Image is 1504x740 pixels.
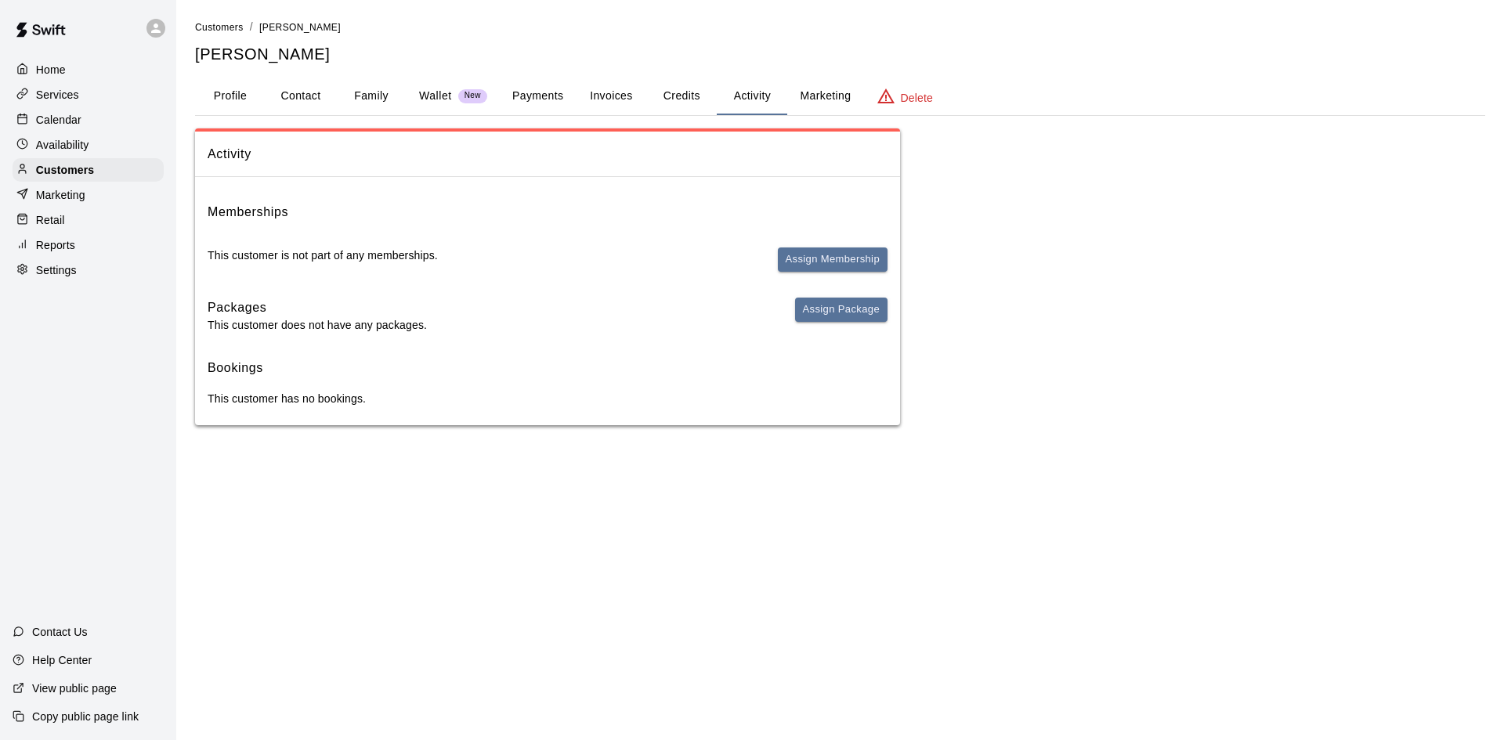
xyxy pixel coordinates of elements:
[901,90,933,106] p: Delete
[13,208,164,232] a: Retail
[336,78,407,115] button: Family
[458,91,487,101] span: New
[36,162,94,178] p: Customers
[32,652,92,668] p: Help Center
[208,202,288,222] h6: Memberships
[259,22,341,33] span: [PERSON_NAME]
[646,78,717,115] button: Credits
[13,108,164,132] a: Calendar
[778,247,888,272] button: Assign Membership
[36,262,77,278] p: Settings
[208,391,888,406] p: This customer has no bookings.
[13,83,164,106] a: Services
[13,183,164,207] a: Marketing
[717,78,787,115] button: Activity
[32,680,117,696] p: View public page
[419,88,452,104] p: Wallet
[208,247,438,263] p: This customer is not part of any memberships.
[208,298,427,318] h6: Packages
[195,78,266,115] button: Profile
[36,212,65,228] p: Retail
[576,78,646,115] button: Invoices
[36,187,85,203] p: Marketing
[208,358,888,378] h6: Bookings
[32,624,88,640] p: Contact Us
[13,158,164,182] a: Customers
[195,78,1485,115] div: basic tabs example
[36,237,75,253] p: Reports
[500,78,576,115] button: Payments
[36,137,89,153] p: Availability
[13,133,164,157] a: Availability
[195,22,244,33] span: Customers
[36,112,81,128] p: Calendar
[32,709,139,724] p: Copy public page link
[13,258,164,282] a: Settings
[36,62,66,78] p: Home
[13,233,164,257] a: Reports
[195,19,1485,36] nav: breadcrumb
[208,317,427,333] p: This customer does not have any packages.
[795,298,888,322] button: Assign Package
[787,78,863,115] button: Marketing
[36,87,79,103] p: Services
[250,19,253,35] li: /
[195,44,1485,65] h5: [PERSON_NAME]
[266,78,336,115] button: Contact
[208,144,888,164] span: Activity
[195,20,244,33] a: Customers
[13,58,164,81] a: Home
